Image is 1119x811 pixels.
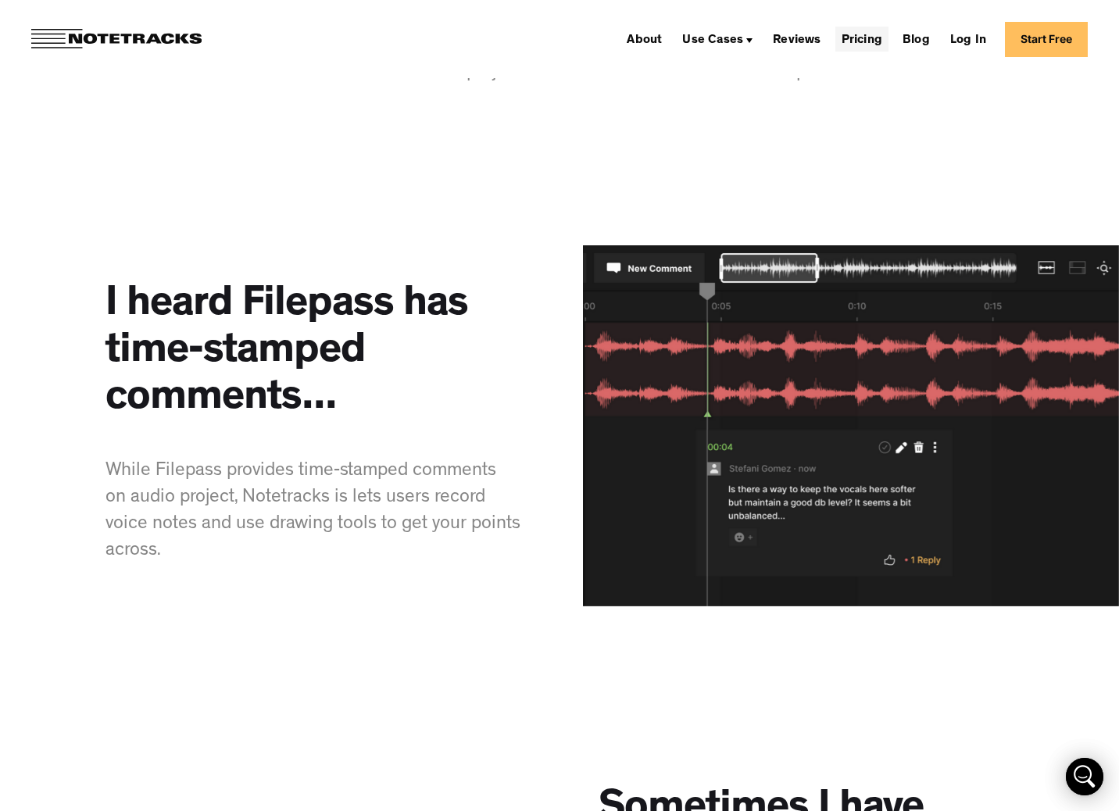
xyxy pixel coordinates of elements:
[105,283,520,423] h3: I heard Filepass has time-stamped comments...
[676,27,759,52] div: Use Cases
[944,27,992,52] a: Log In
[682,34,743,47] div: Use Cases
[1066,758,1103,795] div: Open Intercom Messenger
[767,27,827,52] a: Reviews
[105,459,520,565] p: While Filepass provides time-stamped comments on audio project, Notetracks is lets users record v...
[1005,22,1088,57] a: Start Free
[896,27,936,52] a: Blog
[835,27,888,52] a: Pricing
[620,27,668,52] a: About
